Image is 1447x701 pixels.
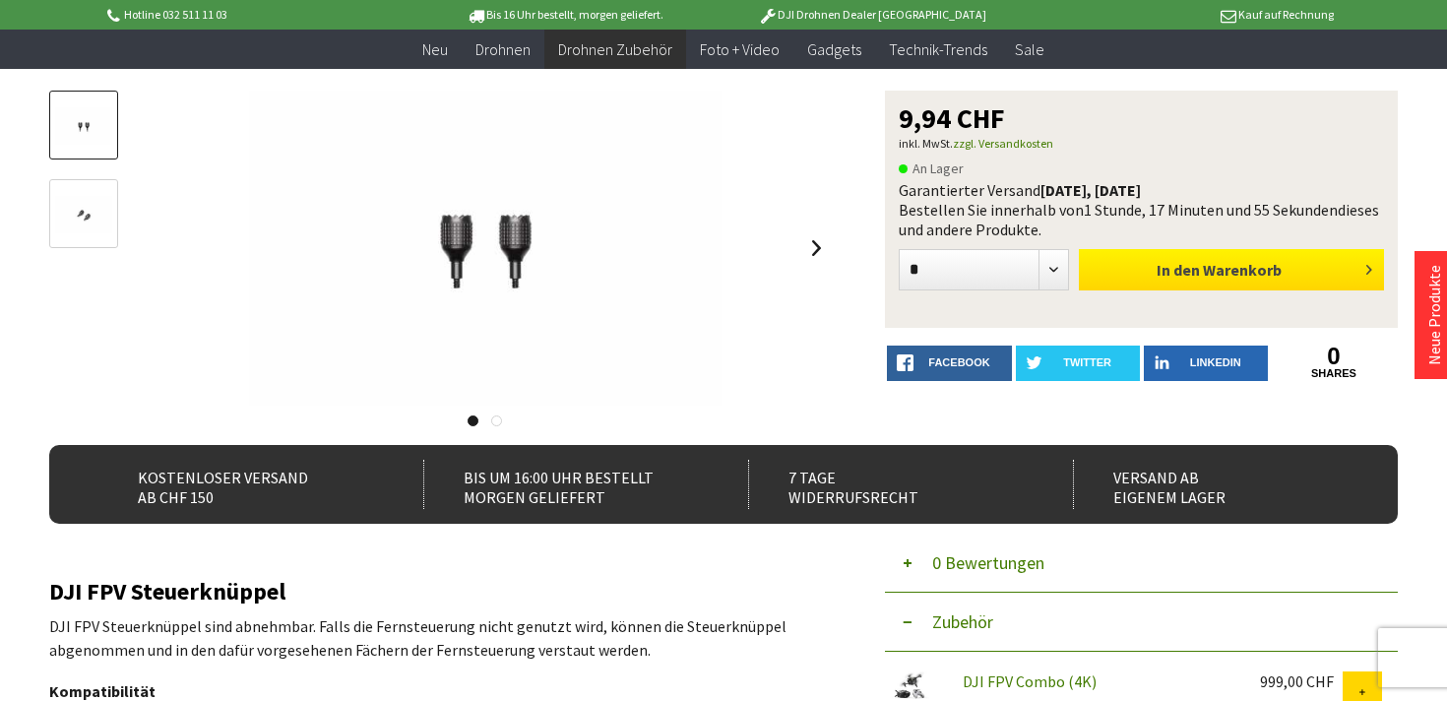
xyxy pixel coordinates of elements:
p: Hotline 032 511 11 03 [103,3,410,27]
span: 1 Stunde, 17 Minuten und 55 Sekunden [1084,200,1338,220]
div: 999,00 CHF [1260,671,1343,691]
span: Technik-Trends [889,39,987,59]
p: DJI FPV Steuerknüppel sind abnehmbar. Falls die Fernsteuerung nicht genutzt wird, können die Steu... [49,614,832,662]
p: inkl. MwSt. [899,132,1384,156]
a: Technik-Trends [875,30,1001,70]
a: Neue Produkte [1424,265,1444,365]
p: Kauf auf Rechnung [1026,3,1333,27]
a: DJI FPV Combo (4K) [963,671,1097,691]
h2: DJI FPV Steuerknüppel [49,579,832,605]
span: LinkedIn [1190,356,1241,368]
a: Sale [1001,30,1058,70]
span: Sale [1015,39,1044,59]
a: Drohnen [462,30,544,70]
p: DJI Drohnen Dealer [GEOGRAPHIC_DATA] [719,3,1026,27]
button: In den Warenkorb [1079,249,1384,290]
span: 9,94 CHF [899,104,1005,132]
span: An Lager [899,157,964,180]
a: facebook [887,346,1011,381]
div: Garantierter Versand Bestellen Sie innerhalb von dieses und andere Produkte. [899,180,1384,239]
img: DJI FPV Combo (4K) [885,671,934,699]
span: Drohnen [475,39,531,59]
div: Bis um 16:00 Uhr bestellt Morgen geliefert [423,460,709,509]
a: twitter [1016,346,1140,381]
p: Bis 16 Uhr bestellt, morgen geliefert. [410,3,718,27]
b: [DATE], [DATE] [1040,180,1141,200]
a: LinkedIn [1144,346,1268,381]
span: facebook [928,356,989,368]
span: Gadgets [807,39,861,59]
a: 0 [1272,346,1396,367]
span: Foto + Video [700,39,780,59]
span: Neu [422,39,448,59]
div: 7 Tage Widerrufsrecht [748,460,1034,509]
a: Drohnen Zubehör [544,30,686,70]
strong: Kompatibilität [49,681,156,701]
a: shares [1272,367,1396,380]
span: twitter [1063,356,1111,368]
a: Foto + Video [686,30,793,70]
span: Warenkorb [1203,260,1282,280]
a: Gadgets [793,30,875,70]
button: Zubehör [885,593,1398,652]
button: 0 Bewertungen [885,534,1398,593]
img: Vorschau: DJI FPV Steuerknüppel [55,107,112,146]
span: In den [1157,260,1200,280]
div: Versand ab eigenem Lager [1073,460,1358,509]
span: Drohnen Zubehör [558,39,672,59]
a: zzgl. Versandkosten [953,136,1053,151]
div: Kostenloser Versand ab CHF 150 [98,460,384,509]
img: DJI FPV Steuerknüppel [249,91,722,406]
a: Neu [409,30,462,70]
